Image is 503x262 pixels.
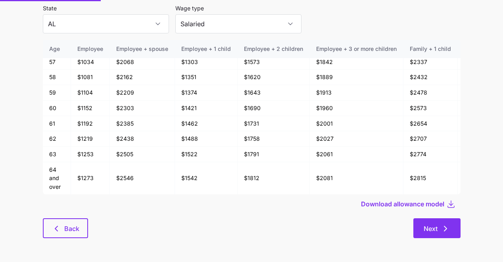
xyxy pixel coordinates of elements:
td: $2337 [403,54,458,70]
td: $1273 [71,162,110,194]
td: $1542 [175,162,238,194]
label: Wage type [175,4,204,13]
button: Back [43,218,88,238]
td: $2438 [110,131,175,147]
td: $2654 [403,116,458,132]
label: State [43,4,57,13]
td: 63 [43,147,71,162]
td: $2001 [310,116,403,132]
td: $1034 [71,54,110,70]
td: $1791 [238,147,310,162]
td: $1758 [238,131,310,147]
button: Download allowance model [361,199,446,209]
div: Employee + 3 or more children [316,45,397,53]
td: $1620 [238,70,310,85]
td: $1913 [310,85,403,101]
button: Next [413,218,461,238]
td: $2081 [310,162,403,194]
div: Family + 1 child [410,45,451,53]
td: $1104 [71,85,110,101]
td: 59 [43,85,71,101]
td: $1889 [310,70,403,85]
td: 60 [43,101,71,116]
td: $1960 [310,101,403,116]
td: $2505 [110,147,175,162]
td: $2478 [403,85,458,101]
div: Employee + 1 child [181,45,231,53]
td: 61 [43,116,71,132]
td: $2027 [310,131,403,147]
td: 64 and over [43,162,71,194]
span: Back [64,224,79,233]
td: 62 [43,131,71,147]
td: $2303 [110,101,175,116]
td: 58 [43,70,71,85]
td: $1192 [71,116,110,132]
td: $1462 [175,116,238,132]
input: Select wage type [175,14,301,33]
td: $1374 [175,85,238,101]
td: $1351 [175,70,238,85]
td: $2774 [403,147,458,162]
div: Employee + 2 children [244,45,303,53]
td: $2546 [110,162,175,194]
td: $2815 [403,162,458,194]
td: $1842 [310,54,403,70]
td: $1488 [175,131,238,147]
td: $1690 [238,101,310,116]
td: $2385 [110,116,175,132]
span: Next [424,224,438,233]
td: $1152 [71,101,110,116]
td: $1253 [71,147,110,162]
td: $1421 [175,101,238,116]
td: $1303 [175,54,238,70]
td: $2432 [403,70,458,85]
td: $2209 [110,85,175,101]
td: $1573 [238,54,310,70]
input: Select a state [43,14,169,33]
td: $1219 [71,131,110,147]
div: Age [49,45,64,53]
td: $2068 [110,54,175,70]
td: $2162 [110,70,175,85]
span: Download allowance model [361,199,444,209]
td: $1643 [238,85,310,101]
td: $2707 [403,131,458,147]
td: $1812 [238,162,310,194]
td: $2061 [310,147,403,162]
td: 57 [43,54,71,70]
td: $1731 [238,116,310,132]
td: $2573 [403,101,458,116]
div: Employee [77,45,103,53]
div: Employee + spouse [116,45,168,53]
td: $1522 [175,147,238,162]
td: $1081 [71,70,110,85]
